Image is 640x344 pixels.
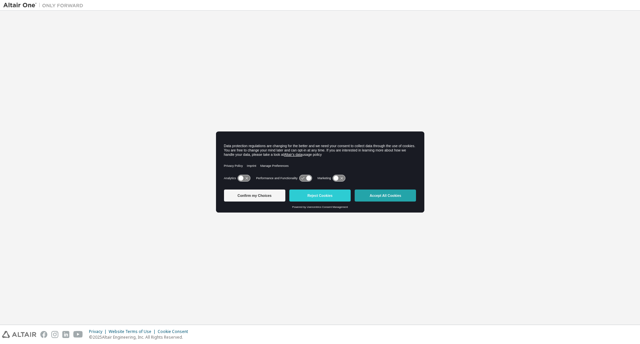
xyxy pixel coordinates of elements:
img: instagram.svg [51,331,58,338]
div: Privacy [89,329,109,334]
img: linkedin.svg [62,331,69,338]
img: altair_logo.svg [2,331,36,338]
img: youtube.svg [73,331,83,338]
img: Altair One [3,2,87,9]
div: Website Terms of Use [109,329,158,334]
p: © 2025 Altair Engineering, Inc. All Rights Reserved. [89,334,192,340]
img: facebook.svg [40,331,47,338]
div: Cookie Consent [158,329,192,334]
